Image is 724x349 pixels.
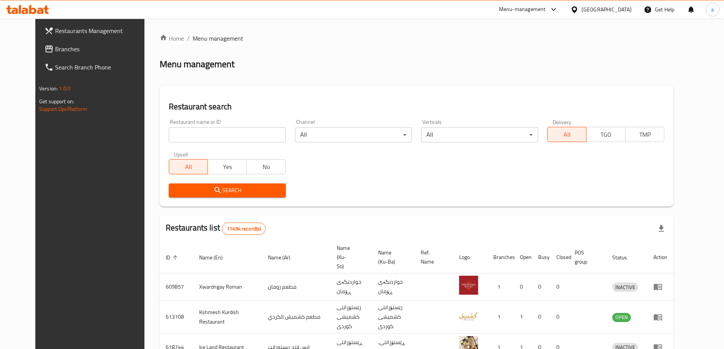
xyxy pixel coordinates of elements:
[487,300,514,334] td: 1
[174,152,188,157] label: Upsell
[337,243,363,271] span: Name (Ku-So)
[629,129,661,140] span: TMP
[514,241,532,273] th: Open
[262,273,331,300] td: مطعم رومان
[589,129,622,140] span: TGO
[39,84,58,93] span: Version:
[378,248,406,266] span: Name (Ku-Ba)
[250,161,282,172] span: No
[331,273,372,300] td: خواردنگەی ڕۆمان
[653,313,667,322] div: Menu
[222,225,265,232] span: 11494 record(s)
[38,40,156,58] a: Branches
[39,104,87,114] a: Support.OpsPlatform
[612,253,637,262] span: Status
[38,58,156,76] a: Search Branch Phone
[550,241,569,273] th: Closed
[612,283,638,292] span: INACTIVE
[39,96,74,106] span: Get support on:
[166,222,266,235] h2: Restaurants list
[262,300,331,334] td: مطعم كشميش الكردي
[487,273,514,300] td: 1
[612,313,631,322] span: OPEN
[652,220,670,238] div: Export file
[246,159,285,174] button: No
[550,300,569,334] td: 0
[208,159,247,174] button: Yes
[160,34,184,43] a: Home
[459,306,478,325] img: Kshmesh Kurdish Restaurant
[711,5,714,14] span: a
[547,127,586,142] button: All
[532,241,550,273] th: Busy
[268,253,300,262] span: Name (Ar)
[575,248,597,266] span: POS group
[187,34,190,43] li: /
[532,273,550,300] td: 0
[193,300,262,334] td: Kshmesh Kurdish Restaurant
[550,273,569,300] td: 0
[59,84,71,93] span: 1.0.0
[160,273,193,300] td: 609857
[295,127,412,142] div: All
[625,127,664,142] button: TMP
[586,127,625,142] button: TGO
[169,159,208,174] button: All
[372,273,415,300] td: خواردنگەی ڕۆمان
[166,253,180,262] span: ID
[193,273,262,300] td: Xwardngay Roman
[199,253,233,262] span: Name (En)
[499,5,546,14] div: Menu-management
[55,26,150,35] span: Restaurants Management
[514,273,532,300] td: 0
[193,34,243,43] span: Menu management
[532,300,550,334] td: 0
[169,101,664,112] h2: Restaurant search
[647,241,673,273] th: Action
[372,300,415,334] td: رێستۆرانتی کشمیشى كوردى
[459,276,478,295] img: Xwardngay Roman
[160,58,234,70] h2: Menu management
[38,22,156,40] a: Restaurants Management
[551,129,583,140] span: All
[653,282,667,291] div: Menu
[160,300,193,334] td: 613108
[453,241,487,273] th: Logo
[55,44,150,54] span: Branches
[160,34,673,43] nav: breadcrumb
[331,300,372,334] td: رێستۆرانتی کشمیشى كوردى
[169,183,286,197] button: Search
[514,300,532,334] td: 1
[172,161,205,172] span: All
[553,119,572,125] label: Delivery
[581,5,632,14] div: [GEOGRAPHIC_DATA]
[55,63,150,72] span: Search Branch Phone
[421,127,538,142] div: All
[421,248,444,266] span: Ref. Name
[169,127,286,142] input: Search for restaurant name or ID..
[487,241,514,273] th: Branches
[211,161,244,172] span: Yes
[222,223,266,235] div: Total records count
[175,186,280,195] span: Search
